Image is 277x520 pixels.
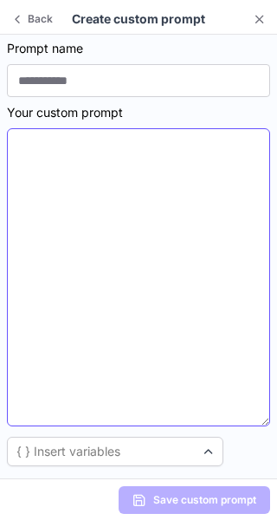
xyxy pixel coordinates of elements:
label: Prompt name [7,40,270,57]
span: Back [24,13,56,25]
button: Save custom prompt [119,486,270,514]
span: Save custom prompt [153,493,256,507]
button: Back [7,9,60,29]
div: { } Insert variables [16,443,120,460]
section: Create custom prompt [55,10,222,28]
label: Your custom prompt [7,104,270,121]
